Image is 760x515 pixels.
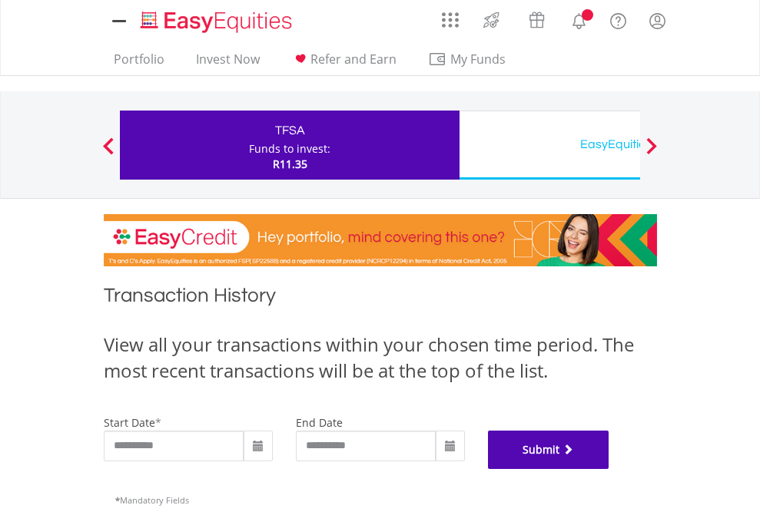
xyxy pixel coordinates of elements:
[442,12,459,28] img: grid-menu-icon.svg
[599,4,638,35] a: FAQ's and Support
[104,214,657,266] img: EasyCredit Promotion Banner
[638,4,677,38] a: My Profile
[432,4,469,28] a: AppsGrid
[479,8,504,32] img: thrive-v2.svg
[249,141,330,157] div: Funds to invest:
[129,120,450,141] div: TFSA
[296,415,343,430] label: end date
[488,431,609,469] button: Submit
[134,4,298,35] a: Home page
[524,8,549,32] img: vouchers-v2.svg
[273,157,307,171] span: R11.35
[104,332,657,385] div: View all your transactions within your chosen time period. The most recent transactions will be a...
[636,145,667,160] button: Next
[285,51,403,75] a: Refer and Earn
[93,145,124,160] button: Previous
[104,415,155,430] label: start date
[310,51,397,68] span: Refer and Earn
[428,49,529,69] span: My Funds
[115,494,189,506] span: Mandatory Fields
[108,51,171,75] a: Portfolio
[190,51,266,75] a: Invest Now
[559,4,599,35] a: Notifications
[138,9,298,35] img: EasyEquities_Logo.png
[514,4,559,32] a: Vouchers
[104,282,657,316] h1: Transaction History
